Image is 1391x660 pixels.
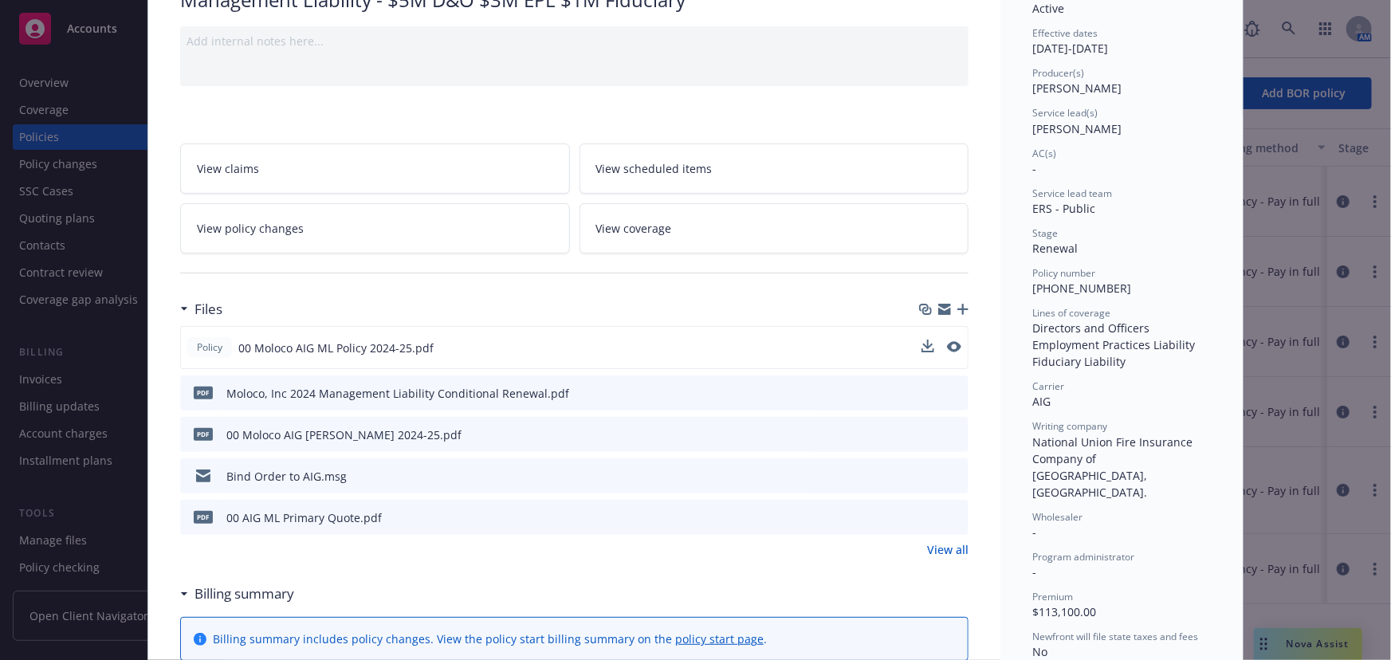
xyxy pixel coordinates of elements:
[226,509,382,526] div: 00 AIG ML Primary Quote.pdf
[187,33,962,49] div: Add internal notes here...
[675,631,764,646] a: policy start page
[948,509,962,526] button: preview file
[1032,201,1095,216] span: ERS - Public
[194,511,213,523] span: pdf
[580,203,969,253] a: View coverage
[1032,394,1051,409] span: AIG
[1032,1,1064,16] span: Active
[1032,106,1098,120] span: Service lead(s)
[948,468,962,485] button: preview file
[922,509,935,526] button: download file
[921,340,934,352] button: download file
[180,299,222,320] div: Files
[180,583,294,604] div: Billing summary
[922,468,935,485] button: download file
[197,220,304,237] span: View policy changes
[238,340,434,356] span: 00 Moloco AIG ML Policy 2024-25.pdf
[1032,26,1098,40] span: Effective dates
[226,385,569,402] div: Moloco, Inc 2024 Management Liability Conditional Renewal.pdf
[1032,644,1047,659] span: No
[580,143,969,194] a: View scheduled items
[1032,630,1198,643] span: Newfront will file state taxes and fees
[922,385,935,402] button: download file
[1032,353,1211,370] div: Fiduciary Liability
[1032,161,1036,176] span: -
[194,387,213,399] span: pdf
[1032,281,1131,296] span: [PHONE_NUMBER]
[194,428,213,440] span: pdf
[1032,241,1078,256] span: Renewal
[1032,379,1064,393] span: Carrier
[226,426,462,443] div: 00 Moloco AIG [PERSON_NAME] 2024-25.pdf
[927,541,969,558] a: View all
[180,143,570,194] a: View claims
[596,160,713,177] span: View scheduled items
[1032,550,1134,564] span: Program administrator
[226,468,347,485] div: Bind Order to AIG.msg
[1032,147,1056,160] span: AC(s)
[1032,81,1122,96] span: [PERSON_NAME]
[1032,434,1196,500] span: National Union Fire Insurance Company of [GEOGRAPHIC_DATA], [GEOGRAPHIC_DATA].
[948,426,962,443] button: preview file
[947,340,961,356] button: preview file
[195,299,222,320] h3: Files
[194,340,226,355] span: Policy
[1032,266,1095,280] span: Policy number
[947,341,961,352] button: preview file
[1032,336,1211,353] div: Employment Practices Liability
[197,160,259,177] span: View claims
[1032,590,1073,603] span: Premium
[596,220,672,237] span: View coverage
[1032,26,1211,57] div: [DATE] - [DATE]
[1032,419,1107,433] span: Writing company
[922,426,935,443] button: download file
[1032,604,1096,619] span: $113,100.00
[1032,226,1058,240] span: Stage
[213,631,767,647] div: Billing summary includes policy changes. View the policy start billing summary on the .
[1032,320,1211,336] div: Directors and Officers
[948,385,962,402] button: preview file
[1032,564,1036,579] span: -
[1032,306,1110,320] span: Lines of coverage
[1032,524,1036,540] span: -
[1032,66,1084,80] span: Producer(s)
[1032,187,1112,200] span: Service lead team
[195,583,294,604] h3: Billing summary
[1032,510,1083,524] span: Wholesaler
[180,203,570,253] a: View policy changes
[1032,121,1122,136] span: [PERSON_NAME]
[921,340,934,356] button: download file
